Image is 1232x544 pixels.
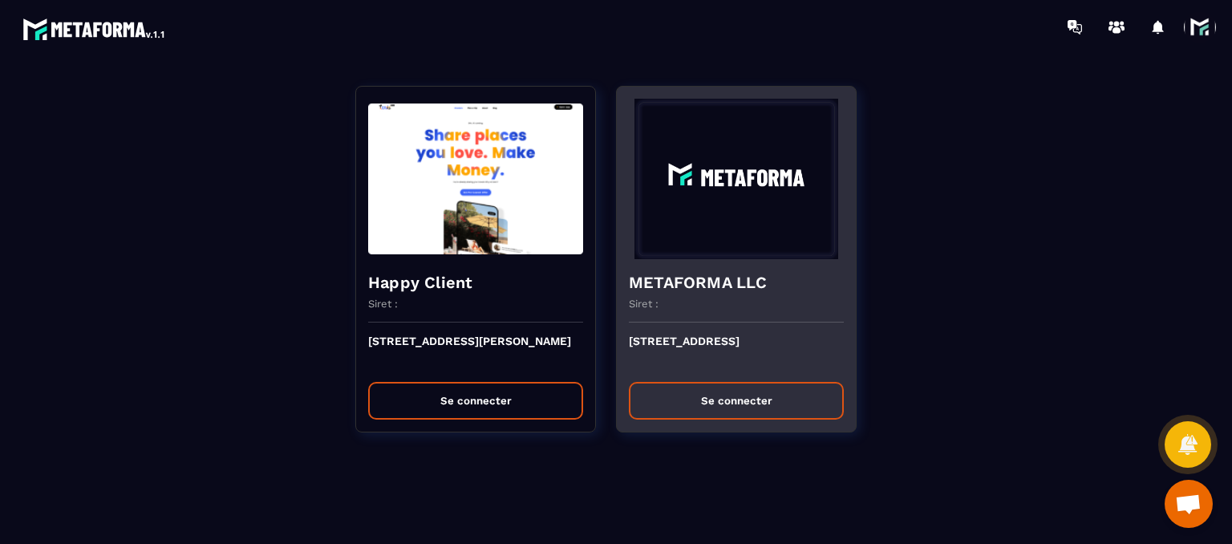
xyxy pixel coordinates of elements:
p: [STREET_ADDRESS][PERSON_NAME] [368,335,583,370]
p: Siret : [629,298,659,310]
p: [STREET_ADDRESS] [629,335,844,370]
img: funnel-background [629,99,844,259]
img: logo [22,14,167,43]
p: Siret : [368,298,398,310]
div: Ouvrir le chat [1165,480,1213,528]
img: funnel-background [368,99,583,259]
h4: Happy Client [368,271,583,294]
h4: METAFORMA LLC [629,271,844,294]
button: Se connecter [629,382,844,420]
button: Se connecter [368,382,583,420]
